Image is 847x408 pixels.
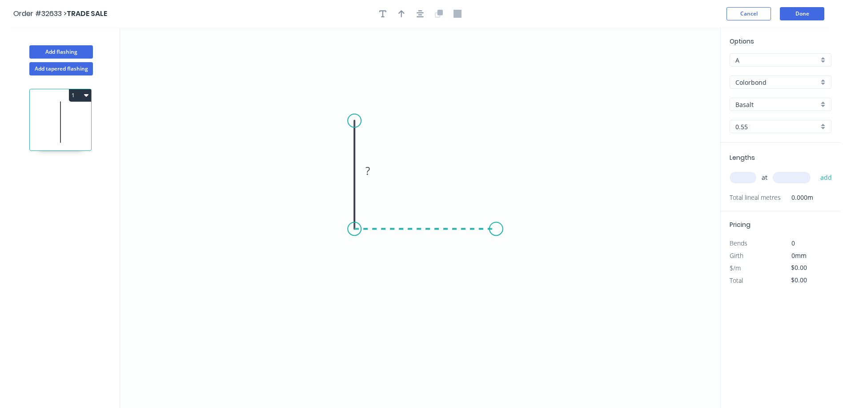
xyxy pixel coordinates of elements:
span: TRADE SALE [67,8,107,19]
span: 0mm [791,251,807,260]
input: Price level [735,55,819,65]
button: add [816,170,837,185]
span: at [762,171,767,184]
svg: 0 [120,28,720,408]
span: Pricing [730,220,751,229]
span: Order #32633 > [13,8,67,19]
span: Girth [730,251,743,260]
tspan: ? [365,163,370,178]
button: 1 [69,89,91,102]
span: $/m [730,264,741,272]
span: Total lineal metres [730,191,781,204]
input: Thickness [735,122,819,131]
span: 0 [791,239,795,247]
button: Done [780,7,824,20]
span: Lengths [730,153,755,162]
input: Colour [735,100,819,109]
button: Add flashing [29,45,93,59]
span: Total [730,276,743,285]
span: 0.000m [781,191,813,204]
button: Add tapered flashing [29,62,93,75]
input: Material [735,78,819,87]
button: Cancel [727,7,771,20]
span: Bends [730,239,747,247]
span: Options [730,37,754,46]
